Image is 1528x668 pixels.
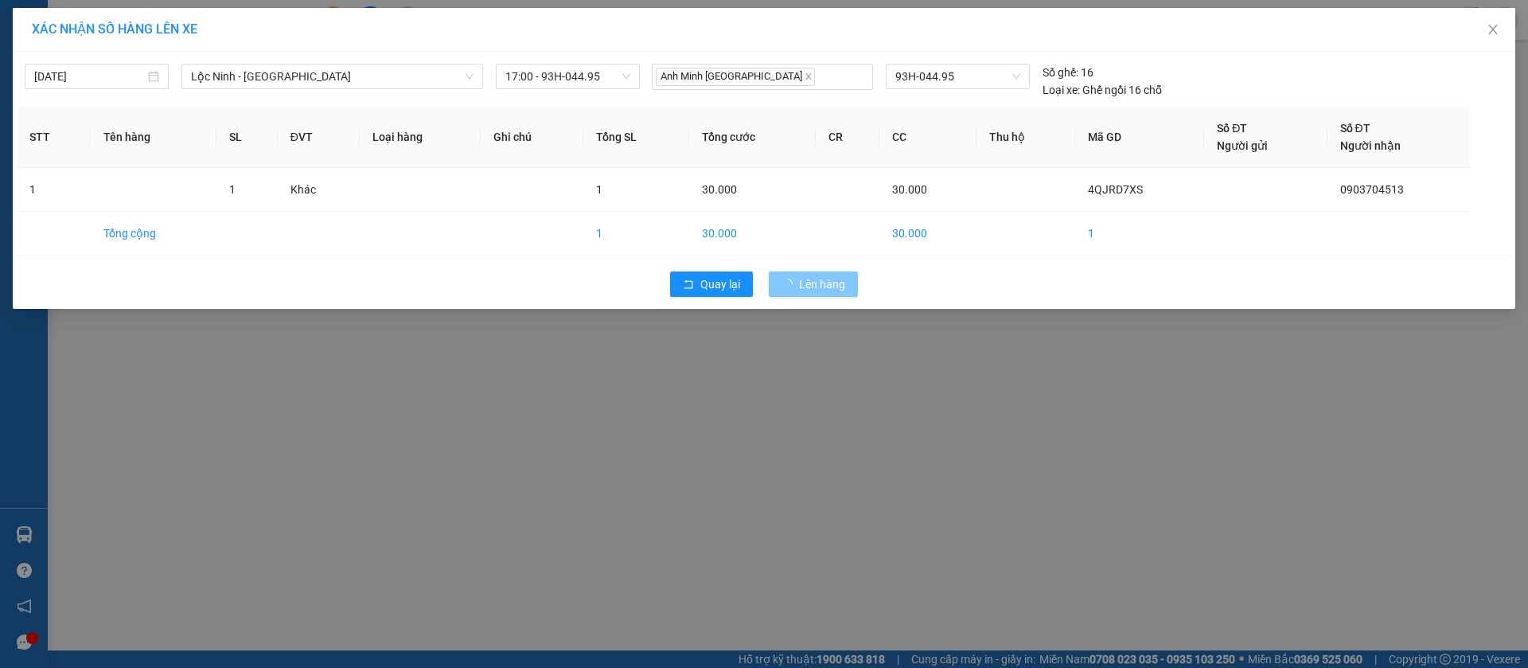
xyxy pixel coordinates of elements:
td: Khác [278,168,360,212]
th: Tổng SL [583,107,689,168]
th: SL [216,107,278,168]
td: Tổng cộng [91,212,216,256]
span: Lên hàng [799,275,845,293]
span: 93H-044.95 [895,64,1019,88]
span: Người gửi [1217,139,1268,152]
input: 15/10/2025 [34,68,145,85]
td: 1 [17,168,91,212]
span: 1 [229,183,236,196]
th: Mã GD [1075,107,1204,168]
span: Số ghế: [1043,64,1078,81]
span: 4QJRD7XS [1088,183,1143,196]
td: 30.000 [879,212,976,256]
span: close [805,72,813,80]
span: 17:00 - 93H-044.95 [505,64,630,88]
th: Loại hàng [360,107,481,168]
th: CR [816,107,879,168]
span: rollback [683,279,694,291]
span: 0903704513 [1340,183,1404,196]
span: Loại xe: [1043,81,1080,99]
td: 1 [583,212,689,256]
th: Tổng cước [689,107,816,168]
div: Ghế ngồi 16 chỗ [1043,81,1162,99]
span: loading [782,279,799,290]
button: rollbackQuay lại [670,271,753,297]
span: close [1487,23,1499,36]
th: CC [879,107,976,168]
span: 30.000 [892,183,927,196]
th: Thu hộ [976,107,1075,168]
th: ĐVT [278,107,360,168]
span: Lộc Ninh - Sài Gòn [191,64,474,88]
span: XÁC NHẬN SỐ HÀNG LÊN XE [32,21,197,37]
span: 1 [596,183,602,196]
div: 16 [1043,64,1093,81]
span: Số ĐT [1340,122,1370,135]
span: Số ĐT [1217,122,1247,135]
th: Ghi chú [481,107,583,168]
span: 30.000 [702,183,737,196]
td: 30.000 [689,212,816,256]
span: Quay lại [700,275,740,293]
button: Close [1471,8,1515,53]
td: 1 [1075,212,1204,256]
th: Tên hàng [91,107,216,168]
span: Người nhận [1340,139,1401,152]
button: Lên hàng [769,271,858,297]
span: Anh Minh [GEOGRAPHIC_DATA] [656,68,815,86]
span: down [465,72,474,81]
th: STT [17,107,91,168]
